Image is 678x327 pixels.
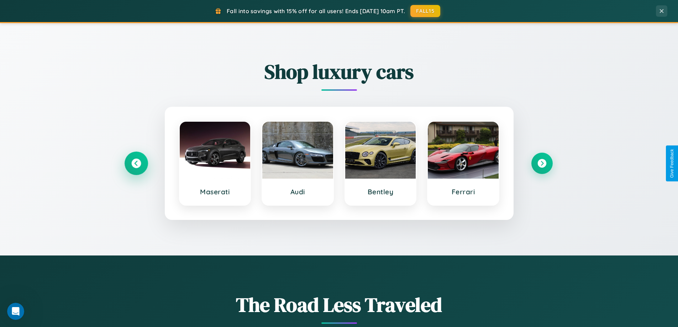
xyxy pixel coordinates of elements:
[126,58,553,85] h2: Shop luxury cars
[269,188,326,196] h3: Audi
[187,188,243,196] h3: Maserati
[227,7,405,15] span: Fall into savings with 15% off for all users! Ends [DATE] 10am PT.
[7,303,24,320] iframe: Intercom live chat
[126,291,553,318] h1: The Road Less Traveled
[352,188,409,196] h3: Bentley
[435,188,492,196] h3: Ferrari
[410,5,440,17] button: FALL15
[669,149,674,178] div: Give Feedback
